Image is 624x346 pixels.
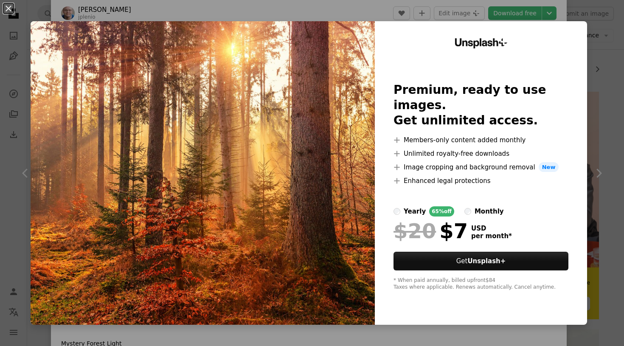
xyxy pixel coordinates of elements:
div: yearly [404,206,426,217]
span: USD [471,225,512,232]
button: GetUnsplash+ [394,252,568,270]
li: Enhanced legal protections [394,176,568,186]
div: * When paid annually, billed upfront $84 Taxes where applicable. Renews automatically. Cancel any... [394,277,568,291]
li: Image cropping and background removal [394,162,568,172]
span: New [539,162,559,172]
li: Unlimited royalty-free downloads [394,149,568,159]
h2: Premium, ready to use images. Get unlimited access. [394,82,568,128]
span: per month * [471,232,512,240]
strong: Unsplash+ [467,257,506,265]
input: monthly [464,208,471,215]
div: 65% off [429,206,454,217]
div: monthly [475,206,504,217]
li: Members-only content added monthly [394,135,568,145]
input: yearly65%off [394,208,400,215]
div: $7 [394,220,468,242]
span: $20 [394,220,436,242]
